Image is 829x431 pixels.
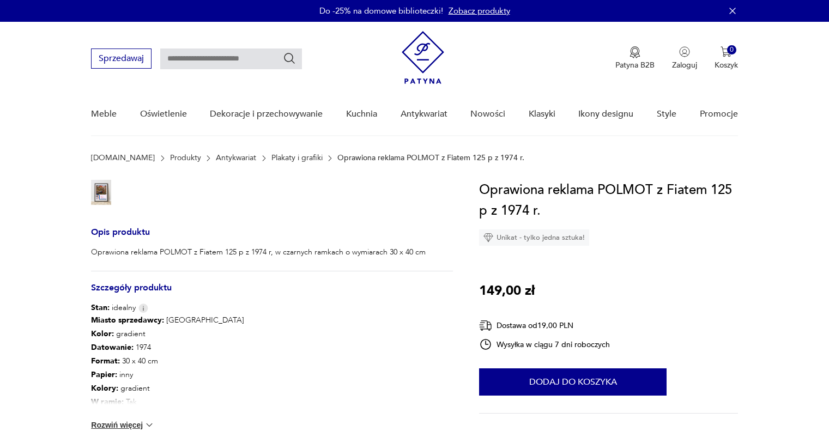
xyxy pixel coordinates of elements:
b: Stan: [91,302,110,313]
a: Ikona medaluPatyna B2B [615,46,655,70]
b: Datowanie : [91,342,134,353]
h1: Oprawiona reklama POLMOT z Fiatem 125 p z 1974 r. [479,180,738,221]
a: Zobacz produkty [449,5,510,16]
a: Kuchnia [346,93,377,135]
b: W ramie : [91,397,124,407]
a: Style [657,93,676,135]
span: idealny [91,302,136,313]
a: Antykwariat [401,93,447,135]
p: [GEOGRAPHIC_DATA] [91,313,260,327]
b: Format : [91,356,120,366]
p: gradient [91,381,260,395]
a: Plakaty i grafiki [271,154,323,162]
img: Info icon [138,303,148,313]
p: Do -25% na domowe biblioteczki! [319,5,443,16]
p: inny [91,368,260,381]
img: Zdjęcie produktu Oprawiona reklama POLMOT z Fiatem 125 p z 1974 r. [91,180,111,205]
img: chevron down [144,420,155,430]
h3: Szczegóły produktu [91,284,453,302]
div: 0 [727,45,736,54]
img: Ikonka użytkownika [679,46,690,57]
a: Dekoracje i przechowywanie [210,93,323,135]
b: Kolory : [91,383,118,393]
b: Kolor: [91,329,114,339]
div: Unikat - tylko jedna sztuka! [479,229,589,246]
img: Patyna - sklep z meblami i dekoracjami vintage [402,31,444,84]
p: 149,00 zł [479,281,535,301]
button: Dodaj do koszyka [479,368,667,396]
button: Sprzedawaj [91,48,152,69]
b: Miasto sprzedawcy : [91,315,164,325]
div: Dostawa od 19,00 PLN [479,319,610,332]
button: Rozwiń więcej [91,420,154,430]
a: Produkty [170,154,201,162]
a: Promocje [700,93,738,135]
p: Oprawiona reklama POLMOT z Fiatem 125 p z 1974 r. [337,154,524,162]
img: Ikona medalu [630,46,640,58]
a: Oświetlenie [140,93,187,135]
p: Koszyk [715,60,738,70]
p: Zaloguj [672,60,697,70]
p: Oprawiona reklama POLMOT z Fiatem 125 p z 1974 r, w czarnych ramkach o wymiarach 30 x 40 cm [91,247,426,258]
button: Zaloguj [672,46,697,70]
img: Ikona diamentu [483,233,493,242]
p: 30 x 40 cm [91,354,260,368]
p: 1974 [91,341,260,354]
p: Tak [91,395,260,409]
button: Szukaj [283,52,296,65]
h3: Opis produktu [91,229,453,247]
b: Papier : [91,369,117,380]
p: gradient [91,327,260,341]
a: [DOMAIN_NAME] [91,154,155,162]
div: Wysyłka w ciągu 7 dni roboczych [479,338,610,351]
button: 0Koszyk [715,46,738,70]
img: Ikona dostawy [479,319,492,332]
a: Ikony designu [578,93,633,135]
a: Sprzedawaj [91,56,152,63]
p: Patyna B2B [615,60,655,70]
a: Nowości [470,93,505,135]
button: Patyna B2B [615,46,655,70]
img: Ikona koszyka [721,46,731,57]
a: Meble [91,93,117,135]
a: Antykwariat [216,154,256,162]
a: Klasyki [529,93,555,135]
